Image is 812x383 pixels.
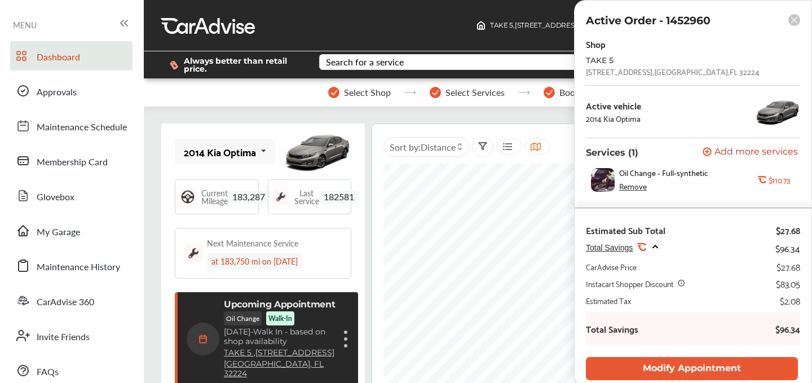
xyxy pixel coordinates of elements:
[703,147,798,158] button: Add more services
[10,111,133,140] a: Maintenance Schedule
[37,365,59,380] span: FAQs
[170,60,178,70] img: dollor_label_vector.a70140d1.svg
[776,278,800,289] div: $83.05
[404,90,416,95] img: stepper-arrow.e24c07c6.svg
[586,114,641,123] div: 2014 Kia Optima
[224,299,336,310] p: Upcoming Appointment
[201,189,228,205] span: Current Mileage
[224,327,250,337] span: [DATE]
[37,330,90,345] span: Invite Friends
[591,168,615,192] img: oil-change-thumb.jpg
[37,85,77,100] span: Approvals
[224,311,262,325] p: Oil Change
[184,244,202,262] img: maintenance_logo
[714,147,798,158] span: Add more services
[586,323,638,334] b: Total Savings
[755,95,800,129] img: 9204_st0640_046.jpg
[326,58,404,67] div: Search for a service
[10,76,133,105] a: Approvals
[703,147,800,158] a: Add more services
[769,175,791,184] b: $110.73
[13,20,37,29] span: MENU
[180,189,196,205] img: steering_logo
[187,323,219,355] img: calendar-icon.35d1de04.svg
[619,182,647,191] div: Remove
[430,87,441,98] img: stepper-checkmark.b5569197.svg
[544,87,555,98] img: stepper-checkmark.b5569197.svg
[518,90,530,95] img: stepper-arrow.e24c07c6.svg
[37,120,127,135] span: Maintenance Schedule
[228,191,270,203] span: 183,287
[268,314,292,323] p: Walk-In
[250,327,253,337] span: -
[559,87,634,98] span: Book Appointment
[586,56,766,65] div: TAKE 5
[586,14,710,27] p: Active Order - 1452960
[37,50,80,65] span: Dashboard
[10,41,133,71] a: Dashboard
[10,251,133,280] a: Maintenance History
[184,146,256,157] div: 2014 Kia Optima
[207,237,298,249] div: Next Maintenance Service
[586,67,760,76] div: [STREET_ADDRESS] , [GEOGRAPHIC_DATA] , FL 32224
[37,225,80,240] span: My Garage
[184,57,301,73] span: Always better than retail price.
[586,243,633,252] span: Total Savings
[619,168,708,177] span: Oil Change - Full-synthetic
[490,21,686,29] span: TAKE 5 , [STREET_ADDRESS] [GEOGRAPHIC_DATA] , FL 32224
[294,189,319,205] span: Last Service
[224,348,334,358] a: TAKE 5 ,[STREET_ADDRESS]
[224,327,336,346] p: Walk In - based on shop availability
[37,295,94,310] span: CarAdvise 360
[37,190,74,205] span: Glovebox
[344,87,391,98] span: Select Shop
[766,323,800,334] b: $96.34
[319,191,359,203] span: 182581
[37,260,120,275] span: Maintenance History
[207,253,302,269] div: at 183,750 mi on [DATE]
[284,126,351,177] img: mobile_9204_st0640_046.jpg
[10,146,133,175] a: Membership Card
[586,357,798,380] button: Modify Appointment
[10,321,133,350] a: Invite Friends
[273,189,289,205] img: maintenance_logo
[776,224,800,236] div: $27.68
[586,147,638,158] p: Services (1)
[586,261,637,272] div: CarAdvise Price
[775,240,800,256] div: $96.34
[776,261,800,272] div: $27.68
[586,36,606,51] div: Shop
[10,286,133,315] a: CarAdvise 360
[586,295,631,306] div: Estimated Tax
[37,155,108,170] span: Membership Card
[780,295,800,306] div: $2.08
[586,100,641,111] div: Active vehicle
[328,87,339,98] img: stepper-checkmark.b5569197.svg
[10,181,133,210] a: Glovebox
[390,140,456,153] span: Sort by :
[224,359,336,378] a: [GEOGRAPHIC_DATA], FL 32224
[445,87,505,98] span: Select Services
[586,278,673,289] div: Instacart Shopper Discount
[586,224,665,236] div: Estimated Sub Total
[476,21,486,30] img: header-home-logo.8d720a4f.svg
[421,140,456,153] span: Distance
[10,216,133,245] a: My Garage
